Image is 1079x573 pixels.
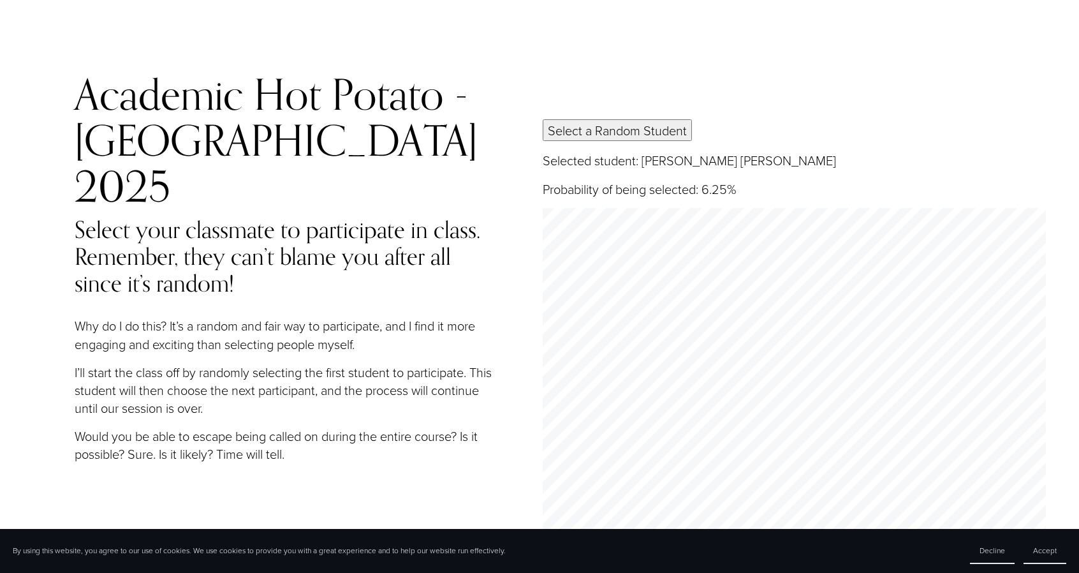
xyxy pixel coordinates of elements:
p: By using this website, you agree to our use of cookies. We use cookies to provide you with a grea... [13,546,506,556]
span: Accept [1033,545,1057,556]
button: Decline [970,538,1015,564]
p: Probability of being selected: 6.25% [543,180,1046,198]
button: Accept [1024,538,1066,564]
p: Why do I do this? It’s a random and fair way to participate, and I find it more engaging and exci... [75,316,493,352]
span: Decline [980,545,1005,556]
p: I’ll start the class off by randomly selecting the first student to participate. This student wil... [75,363,493,417]
p: Selected student: [PERSON_NAME] [PERSON_NAME] [543,151,1046,169]
h4: Select your classmate to participate in class. Remember, they can’t blame you after all since it’... [75,216,493,296]
h2: Academic Hot Potato - [GEOGRAPHIC_DATA] 2025 [75,71,493,209]
p: Would you be able to escape being called on during the entire course? Is it possible? Sure. Is it... [75,427,493,463]
button: Select a Random Student [543,119,692,141]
